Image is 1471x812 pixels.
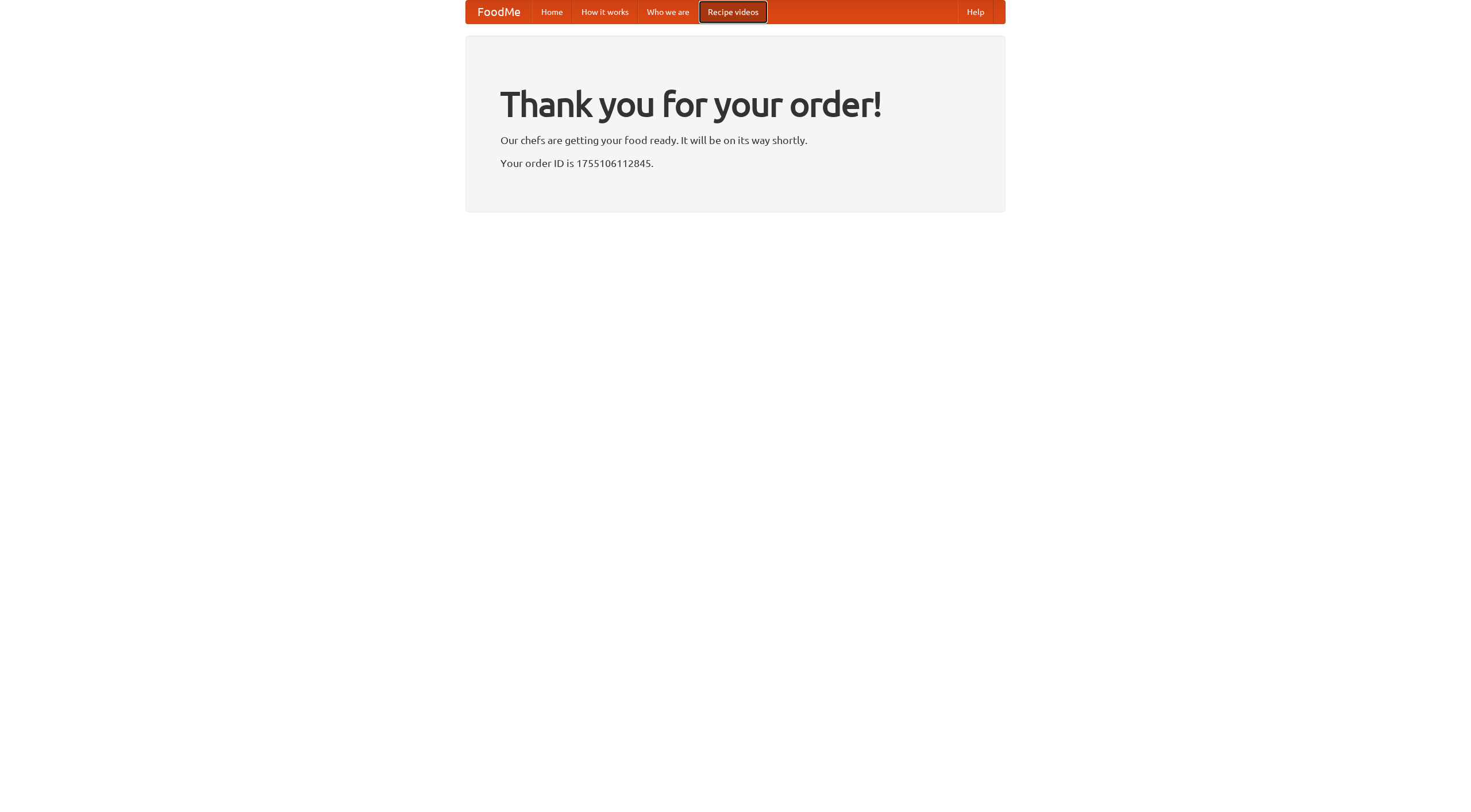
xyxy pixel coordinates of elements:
h1: Thank you for your order! [500,76,971,131]
a: How it works [572,1,638,24]
a: Help [958,1,993,24]
a: Home [532,1,572,24]
a: Recipe videos [699,1,768,24]
p: Our chefs are getting your food ready. It will be on its way shortly. [500,131,971,149]
p: Your order ID is 1755106112845. [500,154,971,172]
a: FoodMe [466,1,532,24]
a: Who we are [638,1,699,24]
